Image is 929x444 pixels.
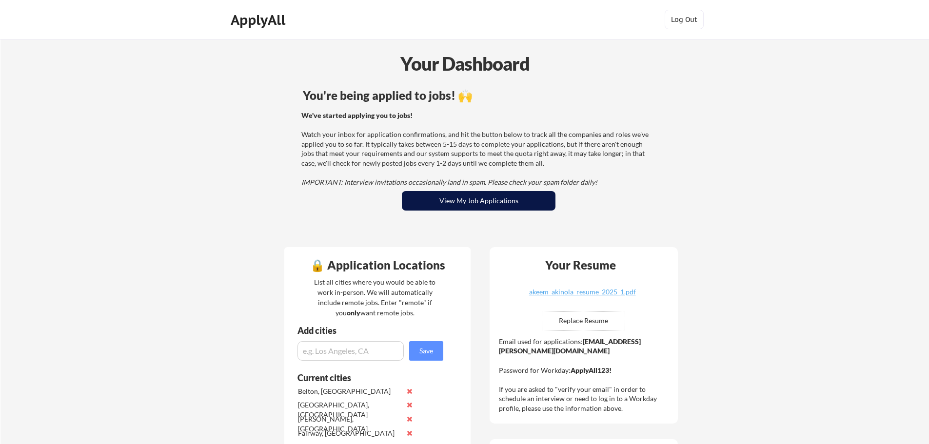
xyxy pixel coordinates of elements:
em: IMPORTANT: Interview invitations occasionally land in spam. Please check your spam folder daily! [301,178,597,186]
div: Current cities [297,373,433,382]
div: Your Resume [532,259,629,271]
div: Your Dashboard [1,50,929,77]
input: e.g. Los Angeles, CA [297,341,404,361]
div: Add cities [297,326,446,335]
div: ApplyAll [231,12,288,28]
a: akeem_akinola_resume_2025_1.pdf [524,289,640,304]
strong: [EMAIL_ADDRESS][PERSON_NAME][DOMAIN_NAME] [499,337,641,355]
div: Belton, [GEOGRAPHIC_DATA] [298,386,401,396]
div: Email used for applications: Password for Workday: If you are asked to "verify your email" in ord... [499,337,671,413]
button: View My Job Applications [402,191,555,211]
div: [GEOGRAPHIC_DATA], [GEOGRAPHIC_DATA] [298,400,401,419]
strong: We've started applying you to jobs! [301,111,413,119]
strong: ApplyAll123! [571,366,612,374]
div: Watch your inbox for application confirmations, and hit the button below to track all the compani... [301,111,653,187]
div: Fairway, [GEOGRAPHIC_DATA] [298,428,401,438]
div: You're being applied to jobs! 🙌 [303,90,654,101]
div: 🔒 Application Locations [287,259,468,271]
div: [PERSON_NAME], [GEOGRAPHIC_DATA] [298,414,401,433]
strong: only [347,309,360,317]
button: Save [409,341,443,361]
div: List all cities where you would be able to work in-person. We will automatically include remote j... [308,277,442,318]
div: akeem_akinola_resume_2025_1.pdf [524,289,640,295]
button: Log Out [665,10,704,29]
